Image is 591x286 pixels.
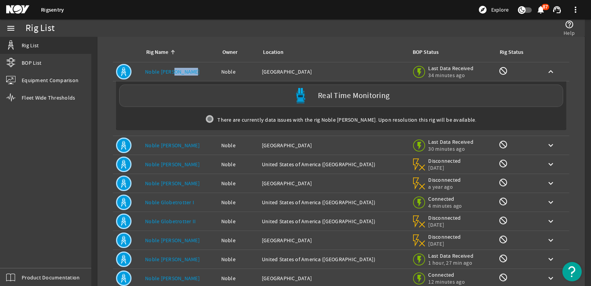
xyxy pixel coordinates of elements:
[428,183,461,190] span: a year ago
[546,255,555,264] mat-icon: keyboard_arrow_down
[546,160,555,169] mat-icon: keyboard_arrow_down
[262,179,405,187] div: [GEOGRAPHIC_DATA]
[22,94,75,102] span: Fleet Wide Thresholds
[428,195,462,202] span: Connected
[262,48,402,57] div: Location
[500,48,523,57] div: Rig Status
[22,76,79,84] span: Equipment Comparison
[428,278,465,285] span: 12 minutes ago
[428,202,462,209] span: 4 minutes ago
[562,262,582,281] button: Open Resource Center
[262,255,405,263] div: United States of America ([GEOGRAPHIC_DATA])
[546,217,555,226] mat-icon: keyboard_arrow_down
[428,176,461,183] span: Disconnected
[428,72,473,79] span: 34 minutes ago
[546,236,555,245] mat-icon: keyboard_arrow_down
[26,24,55,32] div: Rig List
[145,199,194,206] a: Noble Globetrotter I
[22,59,41,67] span: BOP List
[221,198,256,206] div: Noble
[536,5,545,14] mat-icon: notifications
[428,214,461,221] span: Disconnected
[206,115,214,123] img: grey.svg
[552,5,562,14] mat-icon: support_agent
[221,48,253,57] div: Owner
[499,216,508,225] mat-icon: Rig Monitoring not available for this rig
[145,142,200,149] a: Noble [PERSON_NAME]
[318,92,389,100] label: Real Time Monitoring
[221,217,256,225] div: Noble
[221,160,256,168] div: Noble
[221,255,256,263] div: Noble
[221,236,256,244] div: Noble
[221,179,256,187] div: Noble
[546,141,555,150] mat-icon: keyboard_arrow_down
[262,68,405,76] div: [GEOGRAPHIC_DATA]
[428,157,461,164] span: Disconnected
[428,240,461,247] span: [DATE]
[565,20,574,29] mat-icon: help_outline
[475,3,512,16] button: Explore
[262,217,405,225] div: United States of America ([GEOGRAPHIC_DATA])
[145,256,200,263] a: Noble [PERSON_NAME]
[221,68,256,76] div: Noble
[428,221,461,228] span: [DATE]
[262,141,405,149] div: [GEOGRAPHIC_DATA]
[499,159,508,168] mat-icon: Rig Monitoring not available for this rig
[145,237,200,244] a: Noble [PERSON_NAME]
[145,275,200,282] a: Noble [PERSON_NAME]
[116,110,566,129] div: There are currently data issues with the rig Noble [PERSON_NAME]. Upon resolution this rig will b...
[221,141,256,149] div: Noble
[145,180,200,187] a: Noble [PERSON_NAME]
[293,88,308,103] img: Bluepod.svg
[499,254,508,263] mat-icon: Rig Monitoring not available for this rig
[262,198,405,206] div: United States of America ([GEOGRAPHIC_DATA])
[222,48,237,57] div: Owner
[428,233,461,240] span: Disconnected
[428,259,473,266] span: 1 hour, 27 min ago
[499,273,508,282] mat-icon: Rig Monitoring not available for this rig
[116,84,566,107] a: Real Time Monitoring
[491,6,509,14] span: Explore
[262,160,405,168] div: United States of America ([GEOGRAPHIC_DATA])
[428,145,473,152] span: 30 minutes ago
[499,235,508,244] mat-icon: Rig Monitoring not available for this rig
[22,41,39,49] span: Rig List
[428,138,473,145] span: Last Data Received
[6,24,15,33] mat-icon: menu
[221,274,256,282] div: Noble
[428,65,473,72] span: Last Data Received
[546,67,555,76] mat-icon: keyboard_arrow_up
[499,140,508,149] mat-icon: Rig Monitoring not available for this rig
[564,29,575,37] span: Help
[566,0,585,19] button: more_vert
[413,48,439,57] div: BOP Status
[546,179,555,188] mat-icon: keyboard_arrow_down
[428,164,461,171] span: [DATE]
[145,161,200,168] a: Noble [PERSON_NAME]
[145,48,212,57] div: Rig Name
[145,68,200,75] a: Noble [PERSON_NAME]
[536,6,545,14] button: 87
[146,48,168,57] div: Rig Name
[546,198,555,207] mat-icon: keyboard_arrow_down
[428,252,473,259] span: Last Data Received
[145,218,196,225] a: Noble Globetrotter II
[41,6,64,14] a: Rigsentry
[263,48,284,57] div: Location
[262,274,405,282] div: [GEOGRAPHIC_DATA]
[499,66,508,76] mat-icon: Rig Monitoring not available for this rig
[22,274,80,281] span: Product Documentation
[499,197,508,206] mat-icon: Rig Monitoring not available for this rig
[262,236,405,244] div: [GEOGRAPHIC_DATA]
[478,5,487,14] mat-icon: explore
[546,274,555,283] mat-icon: keyboard_arrow_down
[428,271,465,278] span: Connected
[499,178,508,187] mat-icon: Rig Monitoring not available for this rig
